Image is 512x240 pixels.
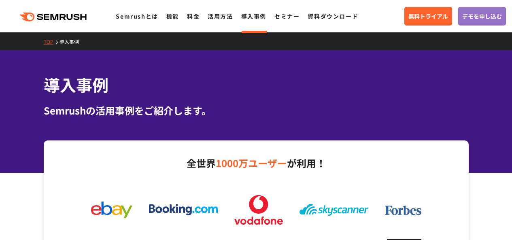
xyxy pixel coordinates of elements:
img: forbes [385,206,421,215]
span: デモを申し込む [462,12,502,21]
img: booking [149,204,218,215]
a: Semrushとは [116,12,158,20]
div: Semrushの活用事例をご紹介します。 [44,103,469,118]
a: 導入事例 [59,38,85,45]
span: 1000万ユーザー [216,156,287,170]
img: vodafone [234,195,283,225]
a: 導入事例 [241,12,266,20]
a: TOP [44,38,59,45]
a: 料金 [187,12,200,20]
p: 全世界 が利用！ [83,155,429,172]
a: 活用方法 [208,12,233,20]
a: 資料ダウンロード [308,12,358,20]
span: 無料トライアル [408,12,448,21]
h1: 導入事例 [44,73,469,97]
a: 機能 [166,12,179,20]
img: ebay [91,202,132,218]
img: skyscanner [300,204,368,216]
a: デモを申し込む [458,7,506,25]
a: セミナー [274,12,300,20]
a: 無料トライアル [404,7,452,25]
